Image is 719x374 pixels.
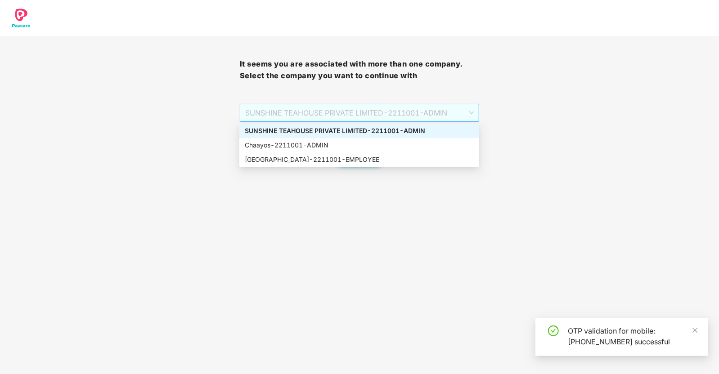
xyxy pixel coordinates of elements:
span: close [692,327,698,334]
div: OTP validation for mobile: [PHONE_NUMBER] successful [568,325,697,347]
div: [GEOGRAPHIC_DATA] - 2211001 - EMPLOYEE [245,155,474,165]
div: Chaayos - 2211001 - ADMIN [245,140,474,150]
span: SUNSHINE TEAHOUSE PRIVATE LIMITED - 2211001 - ADMIN [245,104,474,121]
span: check-circle [548,325,559,336]
h3: It seems you are associated with more than one company. Select the company you want to continue with [240,58,480,81]
div: SUNSHINE TEAHOUSE PRIVATE LIMITED - 2211001 - ADMIN [245,126,474,136]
